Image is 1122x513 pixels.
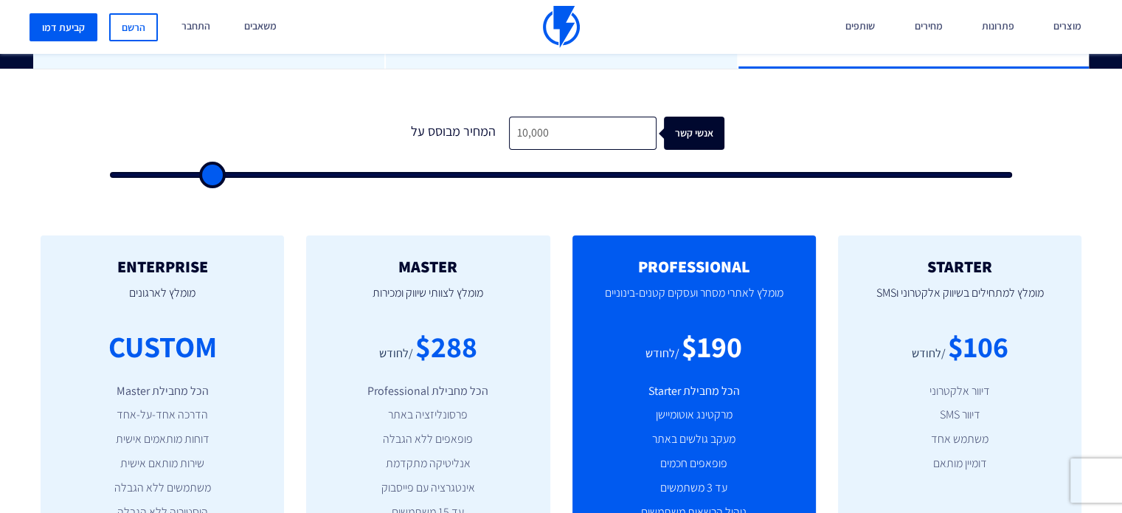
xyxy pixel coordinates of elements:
[328,455,527,472] li: אנליטיקה מתקדמת
[860,383,1059,400] li: דיוור אלקטרוני
[860,275,1059,326] p: מומלץ למתחילים בשיווק אלקטרוני וSMS
[415,326,477,368] div: $288
[328,383,527,400] li: הכל מחבילת Professional
[328,480,527,497] li: אינטגרציה עם פייסבוק
[63,383,262,400] li: הכל מחבילת Master
[108,326,217,368] div: CUSTOM
[595,431,794,448] li: מעקב גולשים באתר
[595,275,794,326] p: מומלץ לאתרי מסחר ועסקים קטנים-בינוניים
[677,117,738,150] div: אנשי קשר
[328,407,527,424] li: פרסונליזציה באתר
[860,431,1059,448] li: משתמש אחד
[645,345,679,362] div: /לחודש
[30,13,97,41] a: קביעת דמו
[63,431,262,448] li: דוחות מותאמים אישית
[595,383,794,400] li: הכל מחבילת Starter
[63,258,262,275] h2: ENTERPRISE
[63,480,262,497] li: משתמשים ללא הגבלה
[860,258,1059,275] h2: STARTER
[328,275,527,326] p: מומלץ לצוותי שיווק ומכירות
[63,455,262,472] li: שירות מותאם אישית
[63,407,262,424] li: הדרכה אחד-על-אחד
[911,345,945,362] div: /לחודש
[328,431,527,448] li: פופאפים ללא הגבלה
[379,345,413,362] div: /לחודש
[595,455,794,472] li: פופאפים חכמים
[109,13,158,41] a: הרשם
[595,480,794,497] li: עד 3 משתמשים
[63,275,262,326] p: מומלץ לארגונים
[682,326,742,368] div: $190
[398,117,509,150] div: המחיר מבוסס על
[328,258,527,275] h2: MASTER
[595,258,794,275] h2: PROFESSIONAL
[860,407,1059,424] li: דיוור SMS
[595,407,794,424] li: מרקטינג אוטומיישן
[860,455,1059,472] li: דומיין מותאם
[947,326,1008,368] div: $106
